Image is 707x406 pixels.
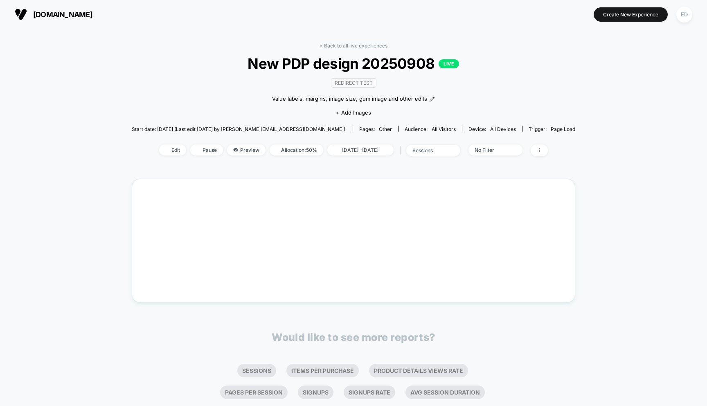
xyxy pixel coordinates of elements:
[344,386,395,399] li: Signups Rate
[594,7,668,22] button: Create New Experience
[272,95,427,103] span: Value labels, margins, image size, gum image and other edits
[379,126,392,132] span: other
[320,43,387,49] a: < Back to all live experiences
[132,126,345,132] span: Start date: [DATE] (Last edit [DATE] by [PERSON_NAME][EMAIL_ADDRESS][DOMAIN_NAME])
[286,364,359,377] li: Items Per Purchase
[272,331,435,343] p: Would like to see more reports?
[398,144,406,156] span: |
[298,386,333,399] li: Signups
[676,7,692,23] div: ED
[270,144,323,156] span: Allocation: 50%
[33,10,92,19] span: [DOMAIN_NAME]
[190,144,223,156] span: Pause
[331,78,376,88] span: Redirect Test
[237,364,276,377] li: Sessions
[439,59,459,68] p: LIVE
[359,126,392,132] div: Pages:
[15,8,27,20] img: Visually logo
[336,109,371,116] span: + Add Images
[490,126,516,132] span: all devices
[159,144,186,156] span: Edit
[405,386,485,399] li: Avg Session Duration
[369,364,468,377] li: Product Details Views Rate
[227,144,266,156] span: Preview
[674,6,695,23] button: ED
[412,147,445,153] div: sessions
[475,147,507,153] div: No Filter
[462,126,522,132] span: Device:
[327,144,394,156] span: [DATE] - [DATE]
[154,55,553,72] span: New PDP design 20250908
[551,126,575,132] span: Page Load
[405,126,456,132] div: Audience:
[432,126,456,132] span: All Visitors
[220,386,288,399] li: Pages Per Session
[12,8,95,21] button: [DOMAIN_NAME]
[529,126,575,132] div: Trigger:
